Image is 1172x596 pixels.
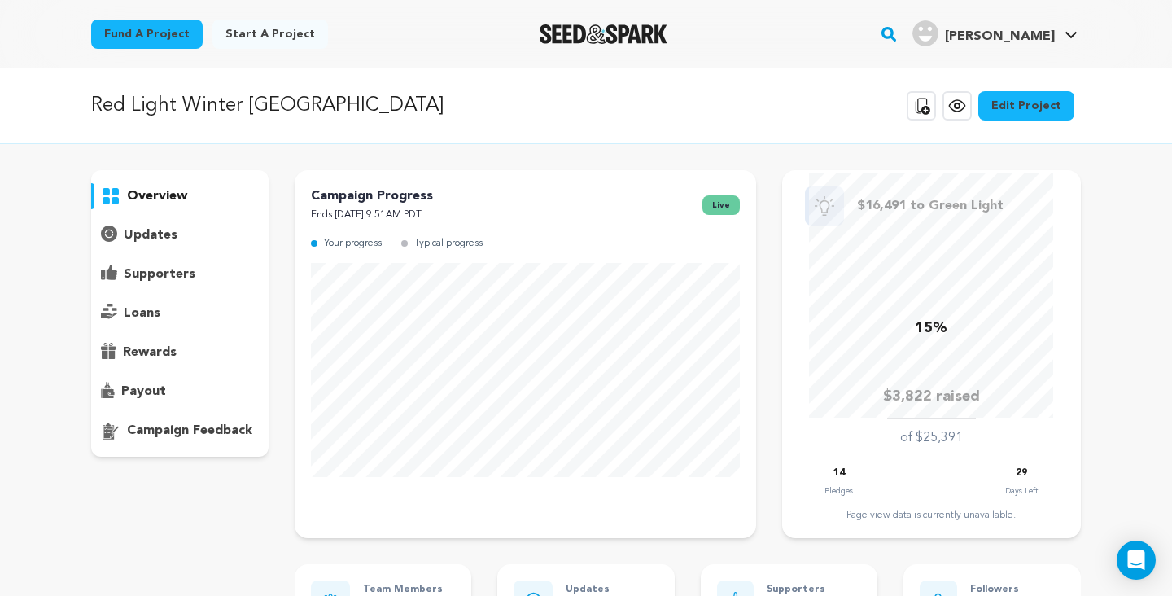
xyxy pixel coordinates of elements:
p: 14 [833,464,845,483]
p: of $25,391 [900,428,963,448]
span: Ramon S.'s Profile [909,17,1081,51]
p: overview [127,186,187,206]
p: rewards [123,343,177,362]
p: campaign feedback [127,421,252,440]
div: Open Intercom Messenger [1117,541,1156,580]
span: [PERSON_NAME] [945,30,1055,43]
p: Days Left [1005,483,1038,499]
p: supporters [124,265,195,284]
p: Pledges [824,483,853,499]
div: Ramon S.'s Profile [912,20,1055,46]
a: Seed&Spark Homepage [540,24,667,44]
p: 29 [1016,464,1027,483]
a: Ramon S.'s Profile [909,17,1081,46]
p: updates [124,226,177,245]
a: Edit Project [978,91,1074,121]
p: Ends [DATE] 9:51AM PDT [311,206,433,225]
button: supporters [91,261,269,287]
p: Campaign Progress [311,186,433,206]
p: Red Light Winter [GEOGRAPHIC_DATA] [91,91,444,121]
img: user.png [912,20,938,46]
button: rewards [91,340,269,366]
img: Seed&Spark Logo Dark Mode [540,24,667,44]
button: updates [91,222,269,248]
p: loans [124,304,160,323]
a: Fund a project [91,20,203,49]
p: Typical progress [414,234,483,253]
button: loans [91,300,269,326]
p: 15% [915,317,947,340]
p: Your progress [324,234,382,253]
a: Start a project [212,20,328,49]
p: payout [121,382,166,401]
button: campaign feedback [91,418,269,444]
div: Page view data is currently unavailable. [798,509,1065,522]
span: live [702,195,740,215]
button: payout [91,379,269,405]
button: overview [91,183,269,209]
